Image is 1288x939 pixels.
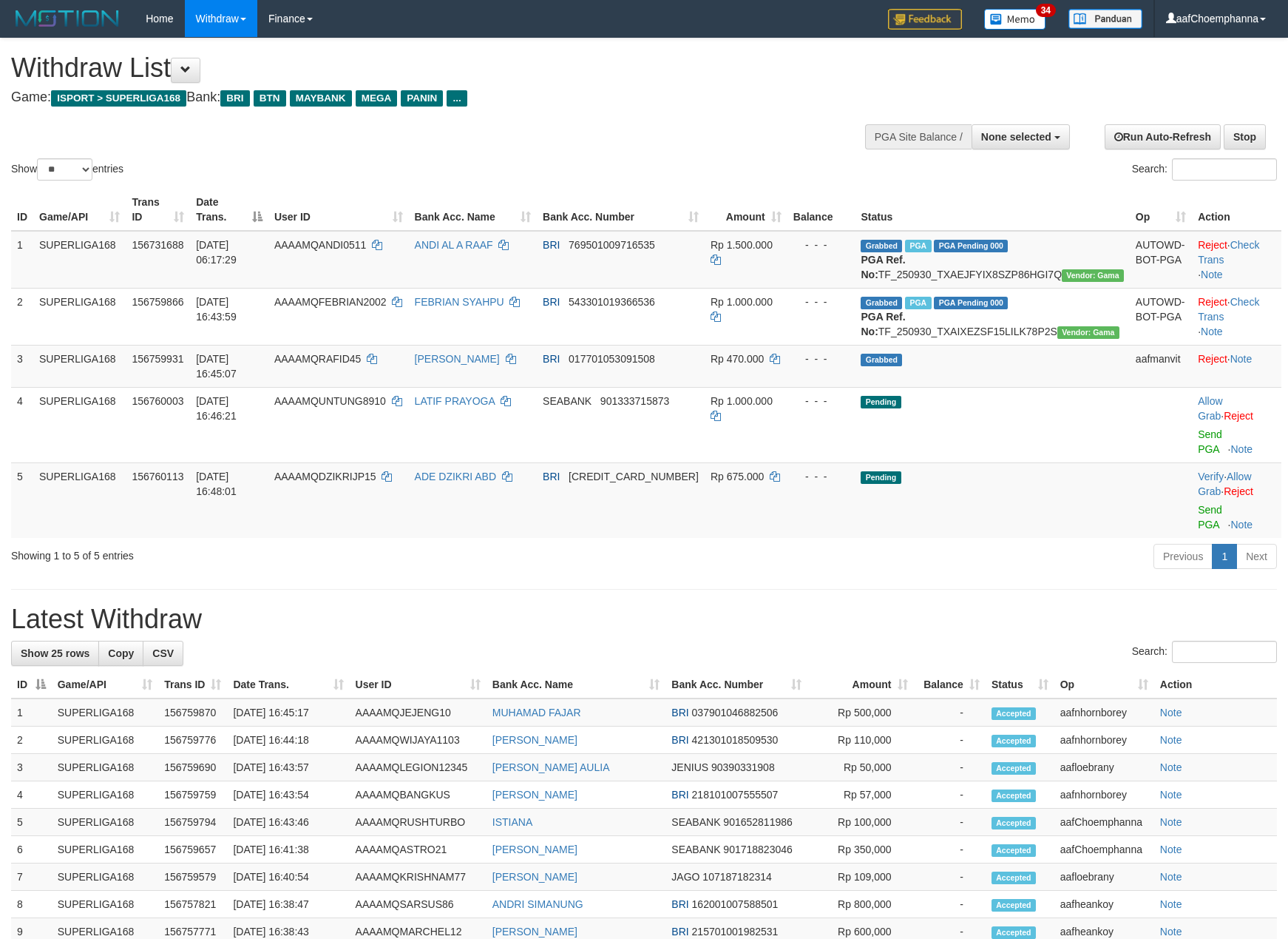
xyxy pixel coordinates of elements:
[1130,231,1192,289] td: AUTOWD-BOT-PGA
[33,345,126,387] td: SUPERLIGA168
[692,707,779,718] span: Copy 037901046882506 to clipboard
[1130,288,1192,345] td: AUTOWD-BOT-PGA
[33,231,126,289] td: SUPERLIGA168
[254,90,286,107] span: BTN
[492,734,577,746] a: [PERSON_NAME]
[11,727,52,754] td: 2
[21,647,89,659] span: Show 25 rows
[1054,809,1154,836] td: aafChoemphanna
[807,671,913,699] th: Amount: activate to sort column ascending
[807,727,913,754] td: Rp 110,000
[274,296,387,308] span: AAAAMQFEBRIAN2002
[1224,124,1266,149] a: Stop
[793,394,850,408] div: - - -
[1201,269,1223,280] a: Note
[492,761,610,773] a: [PERSON_NAME] AULIA
[543,296,560,308] span: BRI
[492,844,577,855] a: [PERSON_NAME]
[1062,269,1124,282] span: Vendor URL: https://trx31.1velocity.biz
[1172,158,1277,181] input: Search:
[158,727,227,754] td: 156759776
[108,647,134,659] span: Copy
[158,699,227,727] td: 156759870
[158,864,227,891] td: 156759579
[11,189,33,231] th: ID
[11,387,33,462] td: 4
[1054,754,1154,781] td: aafloebrany
[290,90,352,107] span: MAYBANK
[350,671,487,699] th: User ID: activate to sort column ascending
[158,836,227,864] td: 156759657
[52,836,158,864] td: SUPERLIGA168
[914,754,986,781] td: -
[1160,734,1182,746] a: Note
[1198,296,1259,323] a: Check Trans
[33,288,126,345] td: SUPERLIGA168
[11,605,1277,634] h1: Latest Withdraw
[196,353,237,380] span: [DATE] 16:45:07
[569,471,699,482] span: Copy 110701011327509 to clipboard
[1160,844,1182,855] a: Note
[1160,761,1182,773] a: Note
[711,395,773,407] span: Rp 1.000.000
[992,872,1036,884] span: Accepted
[492,926,577,938] a: [PERSON_NAME]
[11,542,526,563] div: Showing 1 to 5 of 5 entries
[33,387,126,462] td: SUPERLIGA168
[807,809,913,836] td: Rp 100,000
[11,781,52,809] td: 4
[569,239,655,251] span: Copy 769501009716535 to clipboard
[1230,443,1253,455] a: Note
[98,641,143,666] a: Copy
[1224,410,1253,422] a: Reject
[1172,641,1277,663] input: Search:
[132,471,183,482] span: 156760113
[1198,504,1222,531] a: Send PGA
[711,296,773,308] span: Rp 1.000.000
[11,231,33,289] td: 1
[350,864,487,891] td: AAAAMQKRISHNAM77
[1198,395,1224,422] span: ·
[227,891,349,918] td: [DATE] 16:38:47
[793,351,850,366] div: - - -
[986,671,1054,699] th: Status: activate to sort column ascending
[227,781,349,809] td: [DATE] 16:43:54
[1160,816,1182,828] a: Note
[492,871,577,883] a: [PERSON_NAME]
[1132,641,1277,663] label: Search:
[152,647,174,659] span: CSV
[1036,4,1056,17] span: 34
[350,781,487,809] td: AAAAMQBANGKUS
[196,395,237,422] span: [DATE] 16:46:21
[807,836,913,864] td: Rp 350,000
[51,90,186,107] span: ISPORT > SUPERLIGA168
[992,899,1036,912] span: Accepted
[671,707,688,718] span: BRI
[671,926,688,938] span: BRI
[905,297,931,309] span: Marked by aafheankoy
[11,754,52,781] td: 3
[1054,699,1154,727] td: aafnhornborey
[787,189,855,231] th: Balance
[1105,124,1221,149] a: Run Auto-Refresh
[543,395,592,407] span: SEABANK
[807,754,913,781] td: Rp 50,000
[793,238,850,252] div: - - -
[1054,671,1154,699] th: Op: activate to sort column ascending
[11,809,52,836] td: 5
[914,781,986,809] td: -
[543,471,560,482] span: BRI
[543,353,560,365] span: BRI
[1198,428,1222,455] a: Send PGA
[11,891,52,918] td: 8
[914,727,986,754] td: -
[711,239,773,251] span: Rp 1.500.000
[1054,864,1154,891] td: aafloebrany
[1198,239,1259,266] a: Check Trans
[600,395,669,407] span: Copy 901333715873 to clipboard
[196,296,237,323] span: [DATE] 16:43:59
[807,864,913,891] td: Rp 109,000
[914,671,986,699] th: Balance: activate to sort column ascending
[11,7,123,30] img: MOTION_logo.png
[807,891,913,918] td: Rp 800,000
